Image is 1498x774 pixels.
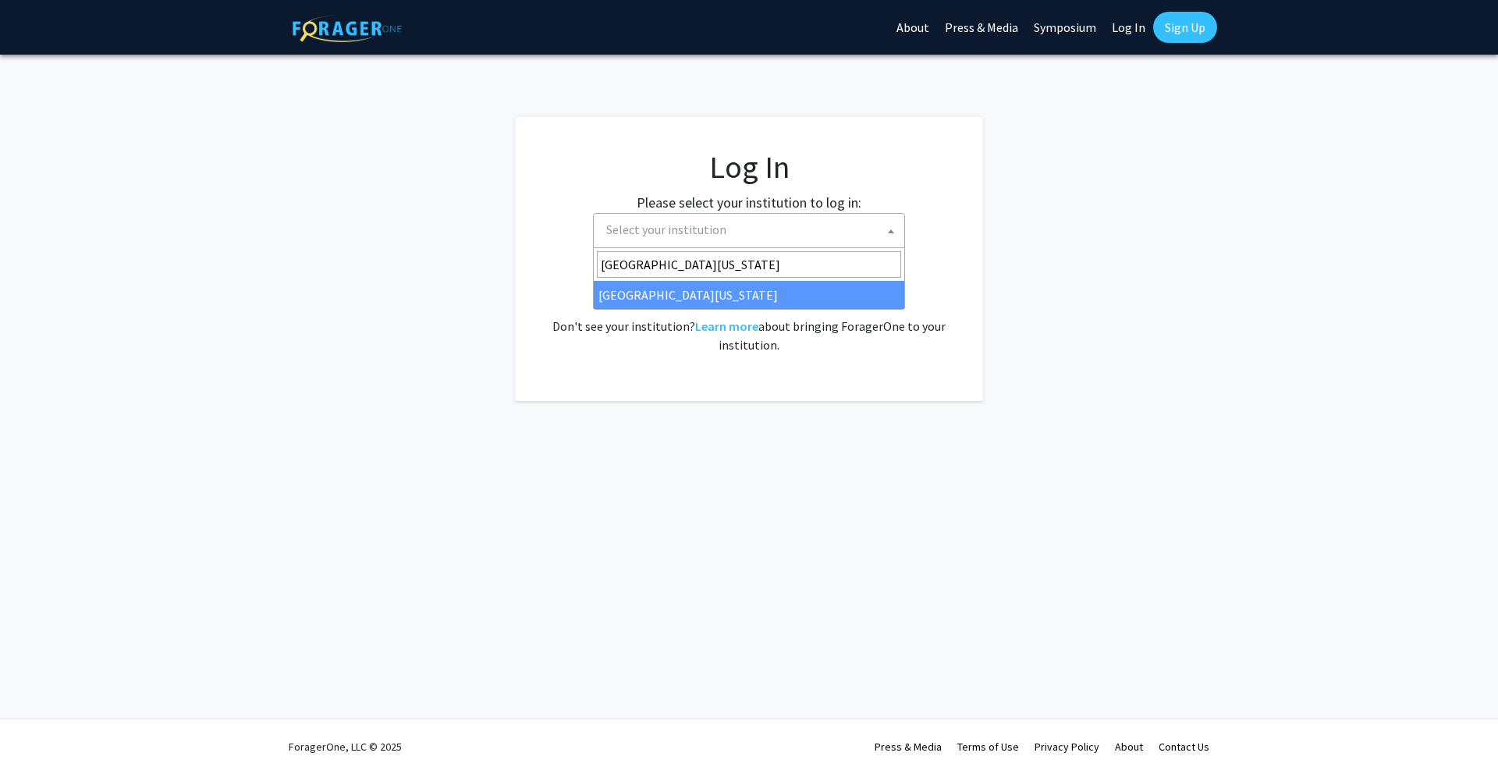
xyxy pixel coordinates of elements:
[1115,740,1143,754] a: About
[593,213,905,248] span: Select your institution
[1153,12,1217,43] a: Sign Up
[12,704,66,762] iframe: Chat
[875,740,942,754] a: Press & Media
[594,281,904,309] li: [GEOGRAPHIC_DATA][US_STATE]
[957,740,1019,754] a: Terms of Use
[546,148,952,186] h1: Log In
[695,318,758,334] a: Learn more about bringing ForagerOne to your institution
[1159,740,1209,754] a: Contact Us
[289,719,402,774] div: ForagerOne, LLC © 2025
[546,279,952,354] div: No account? . Don't see your institution? about bringing ForagerOne to your institution.
[606,222,726,237] span: Select your institution
[1035,740,1099,754] a: Privacy Policy
[637,192,861,213] label: Please select your institution to log in:
[597,251,901,278] input: Search
[293,15,402,42] img: ForagerOne Logo
[600,214,904,246] span: Select your institution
